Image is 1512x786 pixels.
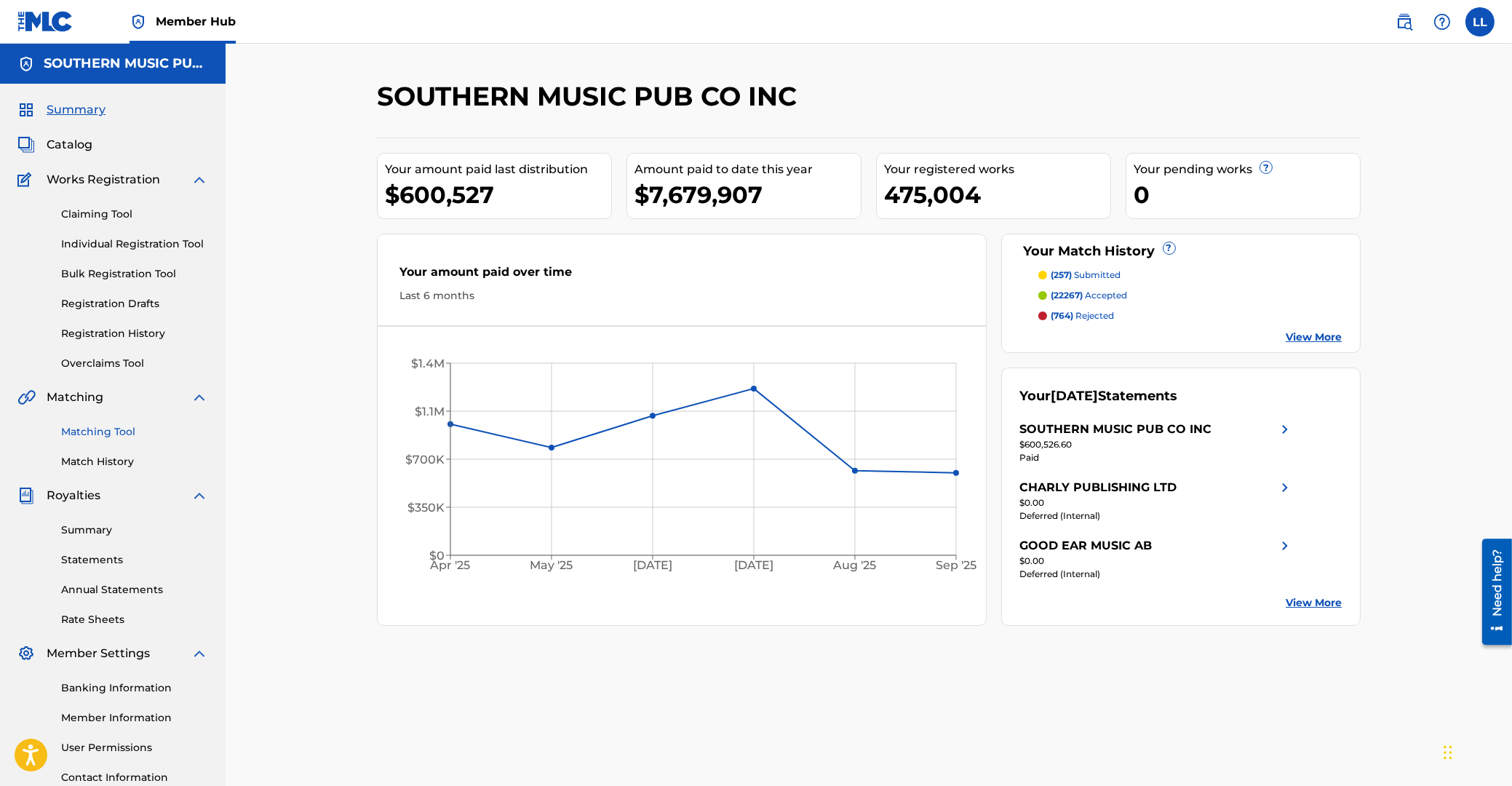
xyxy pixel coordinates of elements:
a: Annual Statements [61,582,208,598]
div: Last 6 months [399,288,964,303]
a: SummarySummary [17,101,106,119]
img: search [1396,13,1413,31]
img: expand [191,487,208,504]
a: Bulk Registration Tool [61,266,208,282]
tspan: $0 [429,549,445,563]
div: Drag [1444,731,1452,774]
tspan: $1.1M [415,405,445,418]
tspan: Aug '25 [833,558,877,572]
a: CatalogCatalog [17,136,92,154]
a: Summary [61,523,208,538]
a: Registration Drafts [61,296,208,311]
h2: SOUTHERN MUSIC PUB CO INC [377,80,804,113]
img: Accounts [17,55,35,73]
span: Royalties [47,487,100,504]
tspan: [DATE] [734,558,773,572]
a: Overclaims Tool [61,356,208,371]
a: Statements [61,552,208,568]
div: $600,527 [385,178,611,211]
span: (764) [1051,310,1074,321]
div: Your pending works [1134,161,1360,178]
span: ? [1260,162,1272,173]
a: View More [1286,330,1342,345]
h5: SOUTHERN MUSIC PUB CO INC [44,55,208,72]
span: Member Settings [47,645,150,662]
img: Catalog [17,136,35,154]
img: right chevron icon [1276,537,1294,555]
a: Matching Tool [61,424,208,440]
img: expand [191,171,208,188]
div: Amount paid to date this year [634,161,861,178]
div: $600,526.60 [1020,438,1294,451]
a: Public Search [1390,7,1419,36]
a: SOUTHERN MUSIC PUB CO INCright chevron icon$600,526.60Paid [1020,421,1294,464]
img: right chevron icon [1276,479,1294,496]
span: (257) [1051,269,1073,280]
img: expand [191,389,208,406]
div: Paid [1020,451,1294,464]
span: Summary [47,101,106,119]
p: accepted [1051,289,1128,302]
p: submitted [1051,269,1121,282]
div: SOUTHERN MUSIC PUB CO INC [1020,421,1212,438]
iframe: Chat Widget [1439,716,1512,786]
a: (22267) accepted [1038,289,1342,302]
div: GOOD EAR MUSIC AB [1020,537,1153,555]
a: Banking Information [61,680,208,696]
tspan: Apr '25 [430,558,471,572]
a: GOOD EAR MUSIC ABright chevron icon$0.00Deferred (Internal) [1020,537,1294,581]
a: Claiming Tool [61,207,208,222]
img: Member Settings [17,645,35,662]
div: User Menu [1465,7,1495,36]
iframe: Resource Center [1471,532,1512,653]
div: Your Statements [1020,386,1178,406]
a: (764) rejected [1038,309,1342,322]
a: Registration History [61,326,208,341]
tspan: Sep '25 [936,558,976,572]
div: Deferred (Internal) [1020,509,1294,523]
tspan: $350K [407,501,445,515]
tspan: $1.4M [411,357,445,370]
span: [DATE] [1051,388,1099,404]
a: (257) submitted [1038,269,1342,282]
div: Your Match History [1020,242,1342,261]
span: ? [1163,242,1175,254]
a: View More [1286,595,1342,611]
div: Your registered works [884,161,1110,178]
tspan: May '25 [530,558,573,572]
div: 0 [1134,178,1360,211]
img: Royalties [17,487,35,504]
span: Works Registration [47,171,160,188]
img: help [1433,13,1451,31]
a: Contact Information [61,770,208,785]
tspan: $700K [405,453,445,467]
img: MLC Logo [17,11,73,32]
div: $0.00 [1020,496,1294,509]
span: Catalog [47,136,92,154]
div: Deferred (Internal) [1020,568,1294,581]
p: rejected [1051,309,1115,322]
img: Top Rightsholder [130,13,147,31]
div: Your amount paid over time [399,263,964,288]
img: expand [191,645,208,662]
span: Member Hub [156,13,236,30]
a: Member Information [61,710,208,726]
a: Match History [61,454,208,469]
a: CHARLY PUBLISHING LTDright chevron icon$0.00Deferred (Internal) [1020,479,1294,523]
img: Matching [17,389,36,406]
div: $7,679,907 [634,178,861,211]
div: Your amount paid last distribution [385,161,611,178]
div: $0.00 [1020,555,1294,568]
a: User Permissions [61,740,208,755]
img: Summary [17,101,35,119]
div: CHARLY PUBLISHING LTD [1020,479,1177,496]
span: (22267) [1051,290,1083,301]
tspan: [DATE] [633,558,672,572]
div: Help [1428,7,1457,36]
img: right chevron icon [1276,421,1294,438]
span: Matching [47,389,103,406]
a: Individual Registration Tool [61,237,208,252]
